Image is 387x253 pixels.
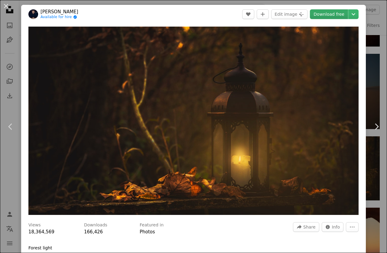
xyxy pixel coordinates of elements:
button: Add to Collection [257,9,269,19]
p: Forest light [28,245,52,251]
h3: Downloads [84,222,107,228]
img: yellow pillar candle in black lantern [28,27,359,215]
button: More Actions [346,222,359,232]
a: [PERSON_NAME] [41,9,78,15]
button: Like [242,9,254,19]
span: Info [332,222,340,232]
span: Share [303,222,315,232]
a: Photos [140,229,155,235]
span: 18,364,569 [28,229,54,235]
img: Go to Marko Blažević's profile [28,9,38,19]
button: Edit image [271,9,307,19]
span: 166,426 [84,229,103,235]
button: Stats about this image [322,222,344,232]
button: Choose download size [348,9,359,19]
h3: Views [28,222,41,228]
button: Zoom in on this image [28,27,359,215]
a: Available for hire [41,15,78,20]
button: Share this image [293,222,319,232]
h3: Featured in [140,222,164,228]
a: Next [366,98,387,156]
a: Download free [310,9,348,19]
